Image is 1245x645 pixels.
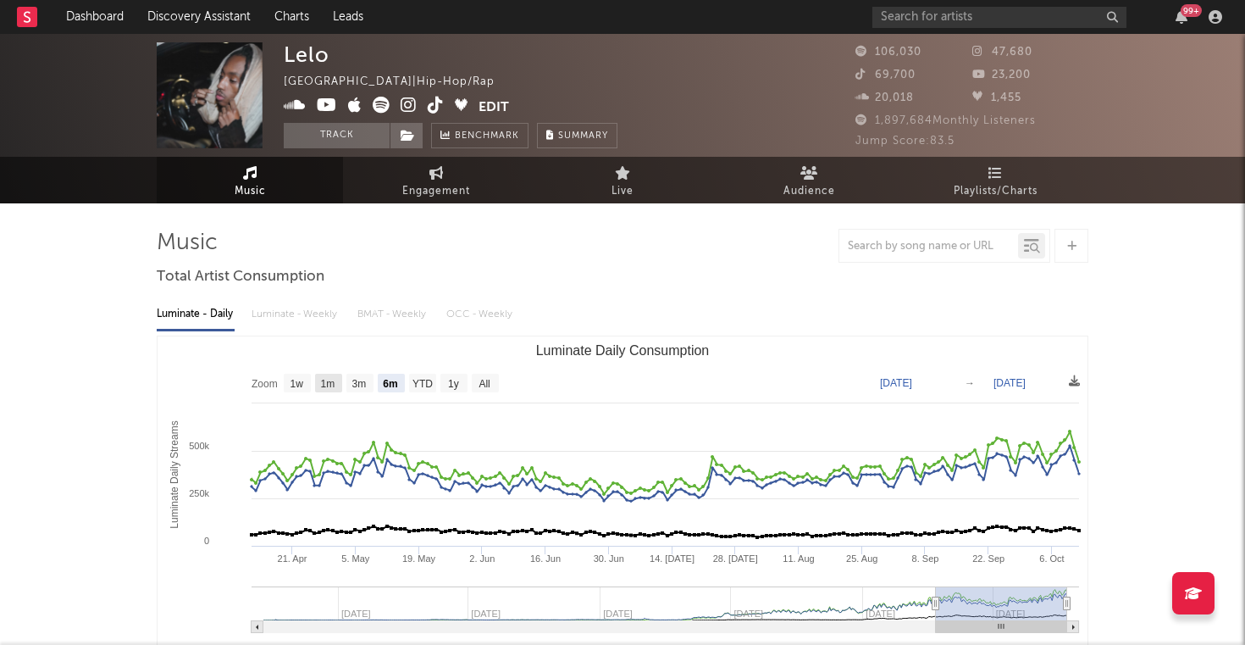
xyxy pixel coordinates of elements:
text: [DATE] [880,377,912,389]
text: 19. May [402,553,436,564]
text: 28. [DATE] [713,553,758,564]
text: 25. Aug [846,553,877,564]
text: 11. Aug [783,553,814,564]
span: Engagement [402,181,470,202]
span: 20,018 [855,92,914,103]
span: Live [611,181,634,202]
text: 14. [DATE] [650,553,694,564]
text: 500k [189,441,209,451]
button: Summary [537,123,617,148]
span: 1,455 [972,92,1021,103]
span: 69,700 [855,70,916,81]
input: Search for artists [872,7,1126,28]
text: 16. Jun [530,553,561,564]
span: Music [235,181,266,202]
button: Edit [479,97,509,118]
span: Benchmark [455,126,519,147]
text: [DATE] [993,377,1026,389]
text: 2. Jun [469,553,495,564]
span: 1,897,684 Monthly Listeners [855,115,1036,126]
text: 1y [448,378,459,390]
a: Playlists/Charts [902,157,1088,203]
span: Audience [783,181,835,202]
text: 5. May [341,553,370,564]
button: Track [284,123,390,148]
text: All [479,378,490,390]
span: 23,200 [972,70,1031,81]
span: Summary [558,131,608,141]
text: 6. Oct [1039,553,1064,564]
text: 8. Sep [912,553,939,564]
text: 1m [321,378,335,390]
div: Luminate - Daily [157,300,235,329]
a: Benchmark [431,123,528,148]
div: [GEOGRAPHIC_DATA] | Hip-Hop/Rap [284,72,514,92]
div: Lelo [284,42,329,67]
a: Audience [716,157,902,203]
text: Zoom [252,378,278,390]
a: Live [529,157,716,203]
text: YTD [412,378,433,390]
span: 106,030 [855,47,921,58]
text: Luminate Daily Streams [169,420,180,528]
a: Music [157,157,343,203]
text: Luminate Daily Consumption [536,343,710,358]
span: Playlists/Charts [954,181,1037,202]
span: Jump Score: 83.5 [855,136,955,147]
text: 3m [352,378,367,390]
text: 6m [383,378,397,390]
span: 47,680 [972,47,1032,58]
a: Engagement [343,157,529,203]
span: Total Artist Consumption [157,267,324,287]
input: Search by song name or URL [839,240,1018,253]
text: 0 [204,536,209,546]
text: 1w [290,378,304,390]
button: 99+ [1176,10,1187,24]
text: 21. Apr [278,553,307,564]
div: 99 + [1181,4,1202,17]
text: → [965,377,975,389]
text: 22. Sep [972,553,1004,564]
text: 250k [189,488,209,498]
text: 30. Jun [594,553,624,564]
